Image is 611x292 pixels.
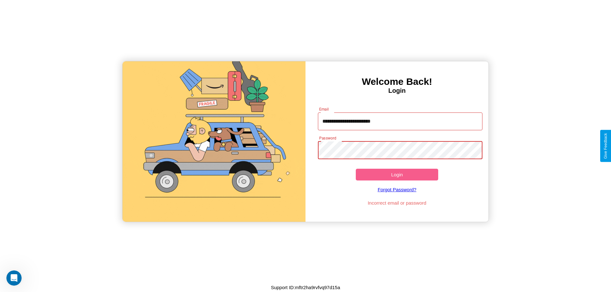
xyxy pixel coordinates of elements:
a: Forgot Password? [315,180,480,199]
label: Email [319,106,329,112]
label: Password [319,135,336,141]
p: Support ID: mftr2ha9rvfvq97d15a [271,283,340,292]
button: Login [356,169,438,180]
img: gif [123,61,305,222]
p: Incorrect email or password [315,199,480,207]
h4: Login [305,87,488,94]
div: Give Feedback [603,133,608,159]
iframe: Intercom live chat [6,270,22,286]
h3: Welcome Back! [305,76,488,87]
